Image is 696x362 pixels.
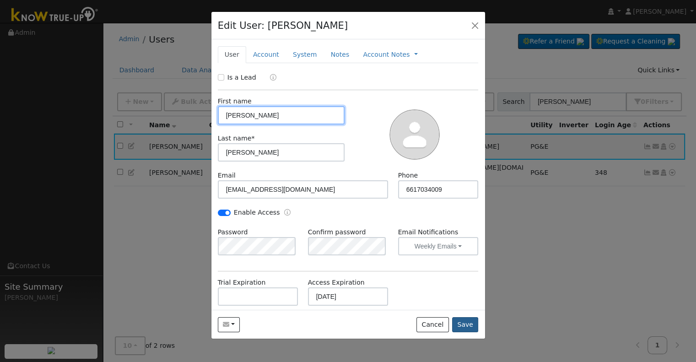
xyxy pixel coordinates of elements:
a: Enable Access [284,208,291,218]
h4: Edit User: [PERSON_NAME] [218,18,348,33]
button: Save [452,317,479,333]
button: Weekly Emails [398,237,479,255]
label: Email Notifications [398,227,479,237]
button: Cancel [416,317,449,333]
label: Email [218,171,236,180]
a: Notes [324,46,356,63]
button: mrbunbohue@yahoo.com [218,317,240,333]
label: Is a Lead [227,73,256,82]
label: Access Expiration [308,278,365,287]
label: Phone [398,171,418,180]
a: Account Notes [363,50,410,59]
label: Last name [218,134,255,143]
span: Required [251,135,254,142]
label: First name [218,97,252,106]
label: Trial Expiration [218,278,266,287]
a: Account [246,46,286,63]
a: Lead [263,73,276,83]
a: System [286,46,324,63]
a: User [218,46,246,63]
input: Is a Lead [218,74,224,81]
label: Password [218,227,248,237]
label: Enable Access [234,208,280,217]
label: Confirm password [308,227,366,237]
